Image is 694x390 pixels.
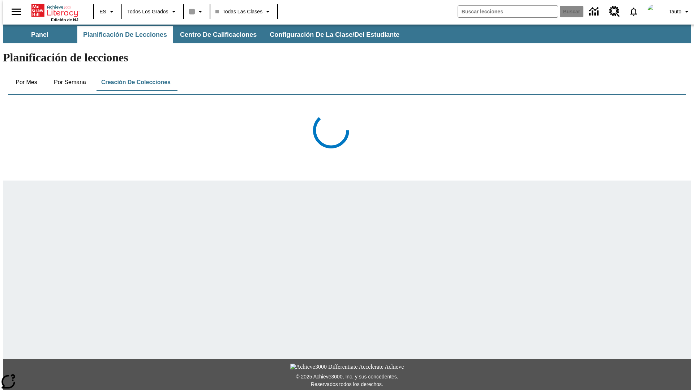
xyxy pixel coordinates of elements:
[95,74,176,91] button: Creación de colecciones
[3,25,691,43] div: Subbarra de navegación
[8,74,44,91] button: Por mes
[585,2,605,22] a: Centro de información
[3,51,691,64] h1: Planificación de lecciones
[31,3,78,18] a: Portada
[174,26,262,43] button: Centro de calificaciones
[264,26,405,43] button: Configuración de la clase/del estudiante
[213,5,275,18] button: Clase: Todas las clases, Selecciona una clase
[3,381,691,388] p: Reservados todos los derechos.
[290,364,404,370] img: Achieve3000 Differentiate Accelerate Achieve
[96,5,119,18] button: Lenguaje: ES, Selecciona un idioma
[4,26,76,43] button: Panel
[605,2,624,21] a: Centro de recursos, Se abrirá en una pestaña nueva.
[31,3,78,22] div: Portada
[643,2,666,21] button: Escoja un nuevo avatar
[124,5,181,18] button: Grado: Todos los grados, Elige un grado
[6,1,27,22] button: Abrir el menú lateral
[99,8,106,16] span: ES
[666,5,694,18] button: Perfil/Configuración
[647,4,662,19] img: Avatar
[48,74,92,91] button: Por semana
[77,26,173,43] button: Planificación de lecciones
[624,2,643,21] a: Notificaciones
[3,26,406,43] div: Subbarra de navegación
[669,8,681,16] span: Tauto
[127,8,168,16] span: Todos los grados
[51,18,78,22] span: Edición de NJ
[3,373,691,381] p: © 2025 Achieve3000, Inc. y sus concedentes.
[458,6,558,17] input: Buscar campo
[215,8,263,16] span: Todas las clases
